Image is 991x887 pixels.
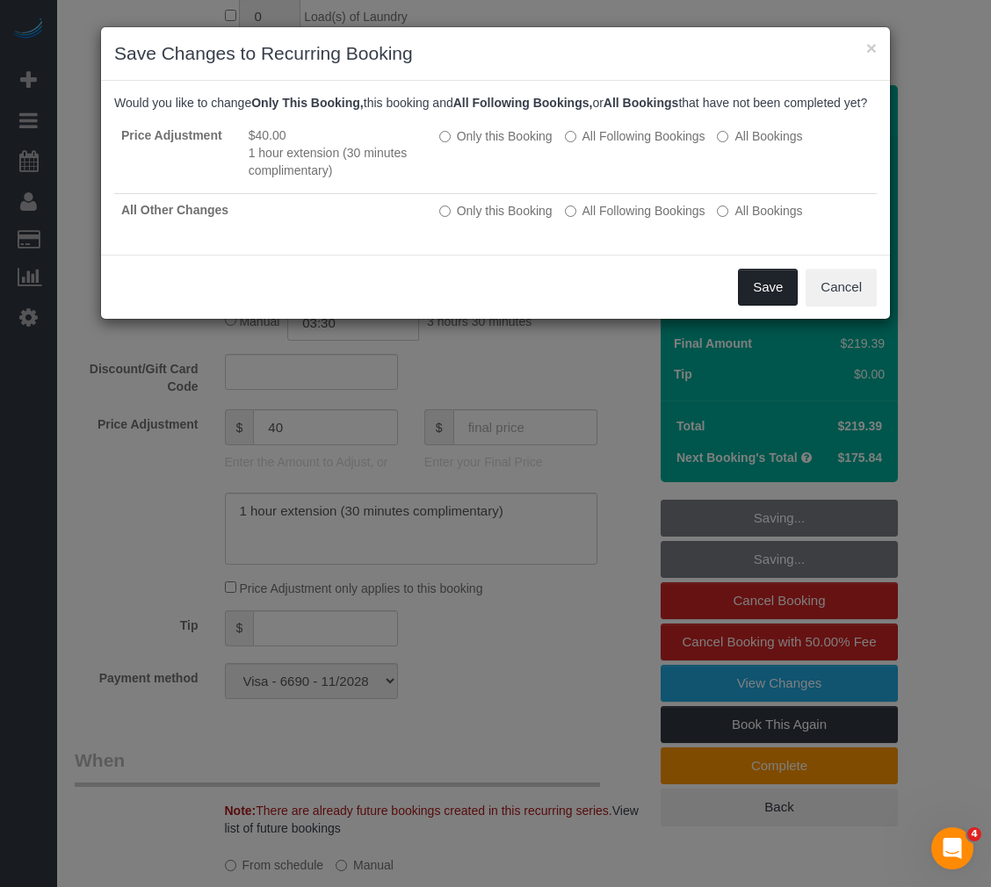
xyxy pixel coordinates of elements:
label: All bookings that have not been completed yet will be changed. [717,127,802,145]
span: 4 [967,827,981,841]
b: All Following Bookings, [453,96,593,110]
input: All Bookings [717,206,728,217]
input: All Following Bookings [565,206,576,217]
label: This and all the bookings after it will be changed. [565,127,705,145]
p: Would you like to change this booking and or that have not been completed yet? [114,94,877,112]
button: × [866,39,877,57]
button: Save [738,269,798,306]
h3: Save Changes to Recurring Booking [114,40,877,67]
label: This and all the bookings after it will be changed. [565,202,705,220]
label: All other bookings in the series will remain the same. [439,202,553,220]
strong: All Other Changes [121,203,228,217]
strong: Price Adjustment [121,128,222,142]
li: 1 hour extension (30 minutes complimentary) [249,144,425,179]
input: All Following Bookings [565,131,576,142]
b: All Bookings [604,96,679,110]
input: Only this Booking [439,131,451,142]
input: Only this Booking [439,206,451,217]
iframe: Intercom live chat [931,827,973,869]
b: Only This Booking, [251,96,364,110]
label: All bookings that have not been completed yet will be changed. [717,202,802,220]
button: Cancel [806,269,877,306]
li: $40.00 [249,126,425,144]
input: All Bookings [717,131,728,142]
label: All other bookings in the series will remain the same. [439,127,553,145]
